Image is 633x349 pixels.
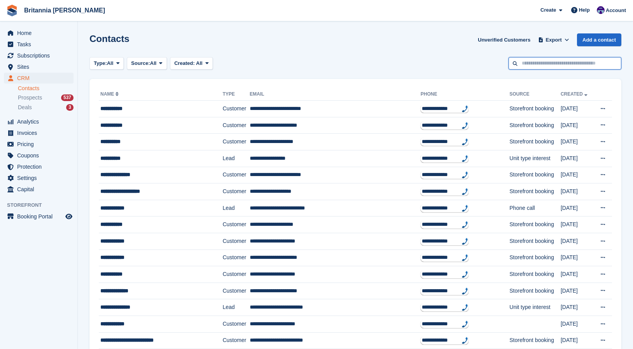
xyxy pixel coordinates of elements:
[4,211,74,222] a: menu
[475,33,533,46] a: Unverified Customers
[223,183,250,200] td: Customer
[4,173,74,183] a: menu
[579,6,590,14] span: Help
[462,304,468,311] img: hfpfyWBK5wQHBAGPgDf9c6qAYOxxMAAAAASUVORK5CYII=
[17,73,64,84] span: CRM
[223,283,250,299] td: Customer
[561,117,593,134] td: [DATE]
[561,233,593,250] td: [DATE]
[561,332,593,349] td: [DATE]
[223,299,250,316] td: Lead
[223,200,250,216] td: Lead
[510,101,561,117] td: Storefront booking
[150,59,157,67] span: All
[89,33,130,44] h1: Contacts
[170,57,213,70] button: Created: All
[223,150,250,167] td: Lead
[462,337,468,344] img: hfpfyWBK5wQHBAGPgDf9c6qAYOxxMAAAAASUVORK5CYII=
[4,39,74,50] a: menu
[4,139,74,150] a: menu
[196,60,203,66] span: All
[17,139,64,150] span: Pricing
[510,117,561,134] td: Storefront booking
[17,39,64,50] span: Tasks
[223,134,250,150] td: Customer
[546,36,562,44] span: Export
[131,59,150,67] span: Source:
[561,183,593,200] td: [DATE]
[17,50,64,61] span: Subscriptions
[561,91,589,97] a: Created
[250,88,421,101] th: Email
[223,316,250,332] td: Customer
[577,33,621,46] a: Add a contact
[462,155,468,162] img: hfpfyWBK5wQHBAGPgDf9c6qAYOxxMAAAAASUVORK5CYII=
[462,205,468,212] img: hfpfyWBK5wQHBAGPgDf9c6qAYOxxMAAAAASUVORK5CYII=
[4,150,74,161] a: menu
[17,161,64,172] span: Protection
[510,150,561,167] td: Unit type interest
[510,216,561,233] td: Storefront booking
[561,167,593,183] td: [DATE]
[462,321,468,328] img: hfpfyWBK5wQHBAGPgDf9c6qAYOxxMAAAAASUVORK5CYII=
[18,103,74,112] a: Deals 3
[606,7,626,14] span: Account
[17,61,64,72] span: Sites
[17,184,64,195] span: Capital
[4,184,74,195] a: menu
[94,59,107,67] span: Type:
[223,266,250,283] td: Customer
[561,200,593,216] td: [DATE]
[462,171,468,178] img: hfpfyWBK5wQHBAGPgDf9c6qAYOxxMAAAAASUVORK5CYII=
[4,161,74,172] a: menu
[561,150,593,167] td: [DATE]
[17,116,64,127] span: Analytics
[462,254,468,261] img: hfpfyWBK5wQHBAGPgDf9c6qAYOxxMAAAAASUVORK5CYII=
[127,57,167,70] button: Source: All
[462,122,468,129] img: hfpfyWBK5wQHBAGPgDf9c6qAYOxxMAAAAASUVORK5CYII=
[510,134,561,150] td: Storefront booking
[223,332,250,349] td: Customer
[100,91,120,97] a: Name
[462,138,468,145] img: hfpfyWBK5wQHBAGPgDf9c6qAYOxxMAAAAASUVORK5CYII=
[89,57,124,70] button: Type: All
[17,173,64,183] span: Settings
[17,28,64,38] span: Home
[4,61,74,72] a: menu
[561,101,593,117] td: [DATE]
[510,88,561,101] th: Source
[223,233,250,250] td: Customer
[7,201,77,209] span: Storefront
[17,211,64,222] span: Booking Portal
[17,127,64,138] span: Invoices
[462,288,468,295] img: hfpfyWBK5wQHBAGPgDf9c6qAYOxxMAAAAASUVORK5CYII=
[561,134,593,150] td: [DATE]
[18,104,32,111] span: Deals
[223,250,250,266] td: Customer
[462,221,468,228] img: hfpfyWBK5wQHBAGPgDf9c6qAYOxxMAAAAASUVORK5CYII=
[223,88,250,101] th: Type
[223,101,250,117] td: Customer
[462,188,468,195] img: hfpfyWBK5wQHBAGPgDf9c6qAYOxxMAAAAASUVORK5CYII=
[510,200,561,216] td: Phone call
[21,4,108,17] a: Britannia [PERSON_NAME]
[18,94,42,101] span: Prospects
[510,183,561,200] td: Storefront booking
[561,283,593,299] td: [DATE]
[561,250,593,266] td: [DATE]
[4,50,74,61] a: menu
[510,299,561,316] td: Unit type interest
[223,216,250,233] td: Customer
[462,238,468,245] img: hfpfyWBK5wQHBAGPgDf9c6qAYOxxMAAAAASUVORK5CYII=
[174,60,195,66] span: Created:
[597,6,605,14] img: Cameron Ballard
[4,73,74,84] a: menu
[462,271,468,278] img: hfpfyWBK5wQHBAGPgDf9c6qAYOxxMAAAAASUVORK5CYII=
[510,266,561,283] td: Storefront booking
[561,266,593,283] td: [DATE]
[18,85,74,92] a: Contacts
[462,105,468,112] img: hfpfyWBK5wQHBAGPgDf9c6qAYOxxMAAAAASUVORK5CYII=
[66,104,74,111] div: 3
[540,6,556,14] span: Create
[421,88,509,101] th: Phone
